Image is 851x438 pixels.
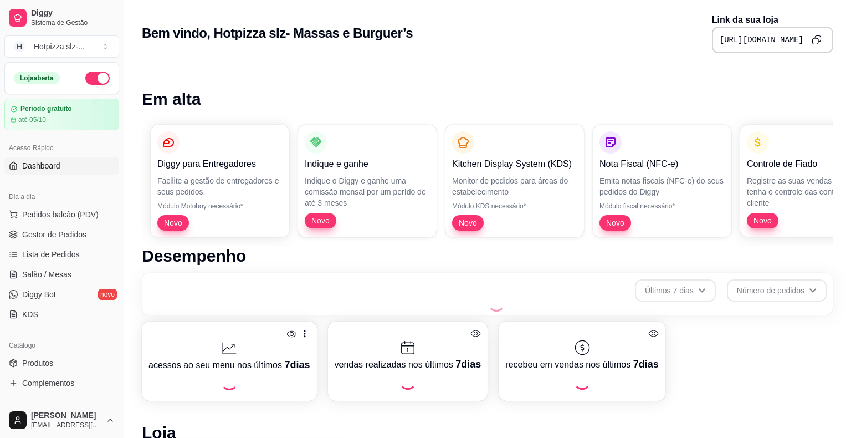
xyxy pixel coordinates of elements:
[22,358,53,369] span: Produtos
[399,372,417,390] div: Loading
[22,249,80,260] span: Lista de Pedidos
[22,309,38,320] span: KDS
[142,24,413,42] h2: Bem vindo, Hotpizza slz- Massas e Burguer’s
[34,41,85,52] div: Hotpizza slz- ...
[454,217,481,228] span: Novo
[18,115,46,124] article: até 05/10
[4,99,119,130] a: Período gratuitoaté 05/10
[599,175,725,197] p: Emita notas fiscais (NFC-e) do seus pedidos do Diggy
[20,105,72,113] article: Período gratuito
[284,359,310,370] span: 7 dias
[298,125,437,237] button: Indique e ganheIndique o Diggy e ganhe uma comissão mensal por um perído de até 3 mesesNovo
[14,72,60,84] div: Loja aberta
[157,157,283,171] p: Diggy para Entregadores
[455,359,481,370] span: 7 dias
[4,226,119,243] a: Gestor de Pedidos
[221,373,238,390] div: Loading
[4,337,119,354] div: Catálogo
[22,289,56,300] span: Diggy Bot
[452,202,577,211] p: Módulo KDS necessário*
[157,175,283,197] p: Facilite a gestão de entregadores e seus pedidos.
[4,206,119,223] button: Pedidos balcão (PDV)
[4,374,119,392] a: Complementos
[727,279,827,302] button: Número de pedidos
[452,175,577,197] p: Monitor de pedidos para áreas do estabelecimento
[573,372,591,390] div: Loading
[22,209,99,220] span: Pedidos balcão (PDV)
[31,421,101,430] span: [EMAIL_ADDRESS][DOMAIN_NAME]
[4,266,119,283] a: Salão / Mesas
[4,35,119,58] button: Select a team
[488,294,505,312] div: Loading
[22,269,71,280] span: Salão / Mesas
[4,354,119,372] a: Produtos
[335,356,481,372] p: vendas realizadas nos últimos
[22,378,74,389] span: Complementos
[4,407,119,434] button: [PERSON_NAME][EMAIL_ADDRESS][DOMAIN_NAME]
[635,279,716,302] button: Últimos 7 dias
[85,72,110,85] button: Alterar Status
[4,246,119,263] a: Lista de Pedidos
[31,411,101,421] span: [PERSON_NAME]
[633,359,659,370] span: 7 dias
[31,18,115,27] span: Sistema de Gestão
[151,125,289,237] button: Diggy para EntregadoresFacilite a gestão de entregadores e seus pedidos.Módulo Motoboy necessário...
[307,215,334,226] span: Novo
[305,157,430,171] p: Indique e ganhe
[602,217,629,228] span: Novo
[4,188,119,206] div: Dia a dia
[505,356,658,372] p: recebeu em vendas nos últimos
[4,286,119,303] a: Diggy Botnovo
[31,8,115,18] span: Diggy
[749,215,776,226] span: Novo
[142,246,833,266] h1: Desempenho
[22,229,86,240] span: Gestor de Pedidos
[148,357,310,373] p: acessos ao seu menu nos últimos
[4,305,119,323] a: KDS
[599,202,725,211] p: Módulo fiscal necessário*
[712,13,833,27] p: Link da sua loja
[599,157,725,171] p: Nota Fiscal (NFC-e)
[720,34,803,45] pre: [URL][DOMAIN_NAME]
[445,125,584,237] button: Kitchen Display System (KDS)Monitor de pedidos para áreas do estabelecimentoMódulo KDS necessário...
[452,157,577,171] p: Kitchen Display System (KDS)
[157,202,283,211] p: Módulo Motoboy necessário*
[593,125,731,237] button: Nota Fiscal (NFC-e)Emita notas fiscais (NFC-e) do seus pedidos do DiggyMódulo fiscal necessário*Novo
[14,41,25,52] span: H
[4,157,119,175] a: Dashboard
[4,4,119,31] a: DiggySistema de Gestão
[4,139,119,157] div: Acesso Rápido
[22,160,60,171] span: Dashboard
[160,217,187,228] span: Novo
[808,31,826,49] button: Copy to clipboard
[305,175,430,208] p: Indique o Diggy e ganhe uma comissão mensal por um perído de até 3 meses
[142,89,833,109] h1: Em alta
